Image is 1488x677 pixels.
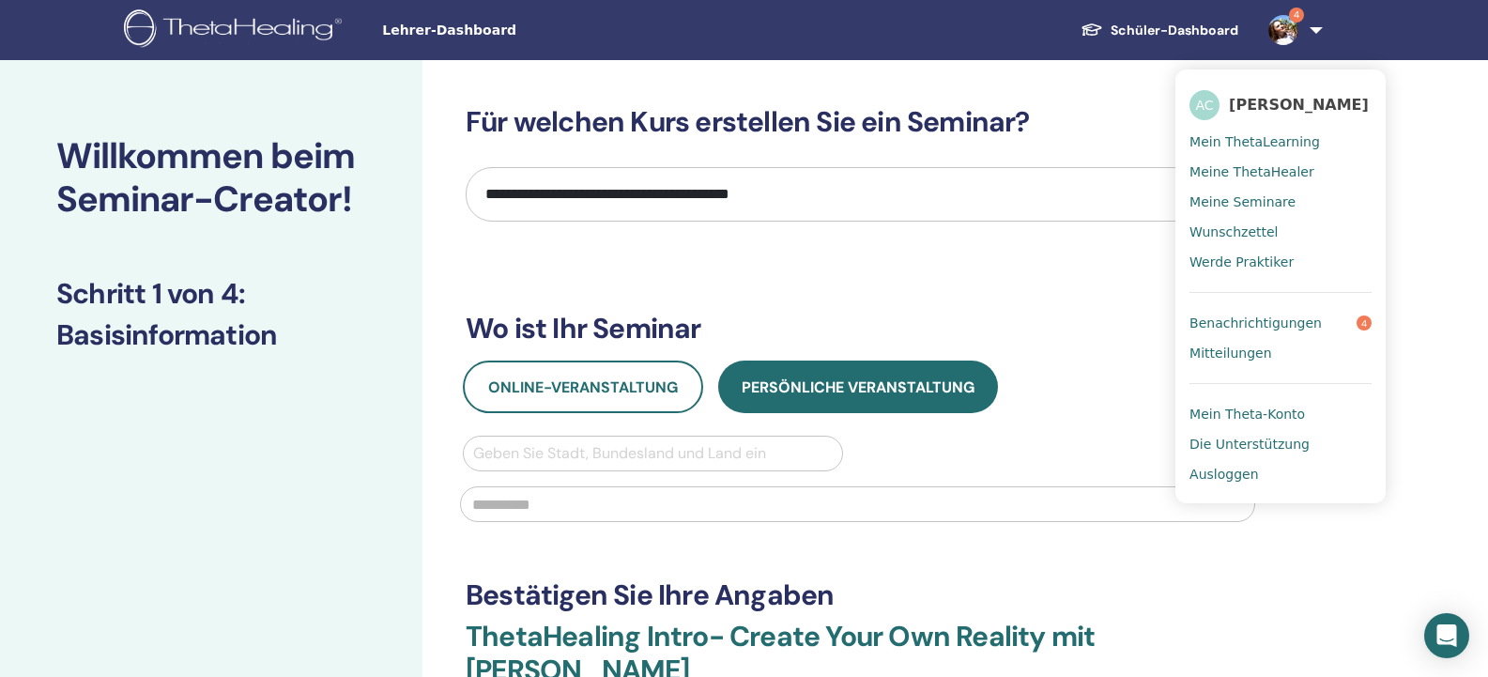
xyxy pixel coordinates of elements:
span: AC [1189,90,1220,120]
button: Persönliche Veranstaltung [718,361,998,413]
a: Benachrichtigungen4 [1189,308,1372,338]
img: logo.png [124,9,348,52]
span: Benachrichtigungen [1189,315,1322,331]
a: Mitteilungen [1189,338,1372,368]
span: 4 [1357,315,1372,331]
ul: 4 [1175,69,1386,503]
a: Meine Seminare [1189,187,1372,217]
span: Mitteilungen [1189,345,1271,362]
button: Online-Veranstaltung [463,361,703,413]
a: Mein ThetaLearning [1189,127,1372,157]
span: Meine Seminare [1189,193,1296,210]
img: graduation-cap-white.svg [1081,22,1103,38]
a: Meine ThetaHealer [1189,157,1372,187]
span: Meine ThetaHealer [1189,163,1314,180]
a: Ausloggen [1189,459,1372,489]
a: Schüler-Dashboard [1066,13,1253,48]
span: Wunschzettel [1189,223,1278,240]
div: Open Intercom Messenger [1424,613,1469,658]
h3: Schritt 1 von 4 : [56,277,366,311]
span: Online-Veranstaltung [488,377,678,397]
h3: Bestätigen Sie Ihre Angaben [466,578,1250,612]
a: Mein Theta-Konto [1189,399,1372,429]
span: Mein ThetaLearning [1189,133,1320,150]
h3: Basisinformation [56,318,366,352]
h3: Für welchen Kurs erstellen Sie ein Seminar? [466,105,1250,139]
span: Persönliche Veranstaltung [742,377,974,397]
span: Mein Theta-Konto [1189,406,1305,423]
span: 4 [1289,8,1304,23]
span: Ausloggen [1189,466,1258,483]
span: Werde Praktiker [1189,254,1294,270]
h3: Wo ist Ihr Seminar [466,312,1250,346]
span: [PERSON_NAME] [1229,95,1369,115]
a: AC[PERSON_NAME] [1189,84,1372,127]
a: Die Unterstützung [1189,429,1372,459]
a: Wunschzettel [1189,217,1372,247]
span: Lehrer-Dashboard [382,21,664,40]
h2: Willkommen beim Seminar-Creator! [56,135,366,221]
a: Werde Praktiker [1189,247,1372,277]
span: Die Unterstützung [1189,436,1310,453]
img: default.jpg [1268,15,1298,45]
